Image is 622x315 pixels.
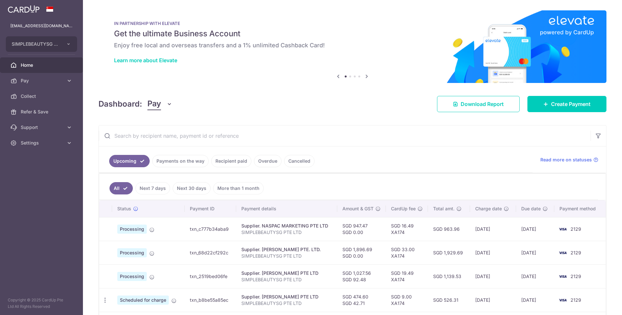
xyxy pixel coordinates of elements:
a: Next 30 days [173,182,211,194]
a: Payments on the way [152,155,209,167]
a: More than 1 month [213,182,264,194]
span: Support [21,124,63,131]
p: SIMPLEBEAUTYSG PTE LTD [241,300,332,307]
a: Download Report [437,96,520,112]
td: SGD 963.96 [428,217,470,241]
span: SIMPLEBEAUTYSG PTE. LTD. [12,41,60,47]
p: SIMPLEBEAUTYSG PTE LTD [241,253,332,259]
a: Cancelled [284,155,315,167]
span: Processing [117,272,147,281]
a: All [109,182,133,194]
span: Settings [21,140,63,146]
div: Supplier. [PERSON_NAME] PTE LTD [241,294,332,300]
input: Search by recipient name, payment id or reference [99,125,591,146]
span: Charge date [475,205,502,212]
span: Pay [147,98,161,110]
td: SGD 1,896.69 SGD 0.00 [337,241,386,264]
span: Read more on statuses [540,157,592,163]
span: Download Report [461,100,504,108]
td: txn_2519bed06fe [185,264,236,288]
a: Recipient paid [211,155,251,167]
span: Collect [21,93,63,99]
h6: Enjoy free local and overseas transfers and a 1% unlimited Cashback Card! [114,41,591,49]
span: Home [21,62,63,68]
td: [DATE] [516,217,555,241]
span: Create Payment [551,100,591,108]
span: Scheduled for charge [117,296,169,305]
img: Bank Card [556,273,569,280]
p: SIMPLEBEAUTYSG PTE LTD [241,229,332,236]
span: Processing [117,225,147,234]
p: IN PARTNERSHIP WITH ELEVATE [114,21,591,26]
a: Create Payment [527,96,606,112]
h4: Dashboard: [98,98,142,110]
td: SGD 9.00 XA174 [386,288,428,312]
span: 2129 [570,226,581,232]
a: Upcoming [109,155,150,167]
td: SGD 526.31 [428,288,470,312]
td: SGD 474.60 SGD 42.71 [337,288,386,312]
span: Due date [521,205,541,212]
td: SGD 1,027.56 SGD 92.48 [337,264,386,288]
td: [DATE] [470,264,516,288]
span: Processing [117,248,147,257]
img: Bank Card [556,249,569,257]
th: Payment details [236,200,338,217]
span: Refer & Save [21,109,63,115]
td: [DATE] [470,288,516,312]
td: txn_b8be55a85ec [185,288,236,312]
span: 2129 [570,250,581,255]
td: txn_68d22cf292c [185,241,236,264]
iframe: Opens a widget where you can find more information [580,296,616,312]
td: SGD 1,139.53 [428,264,470,288]
th: Payment ID [185,200,236,217]
th: Payment method [554,200,606,217]
td: [DATE] [516,241,555,264]
span: 2129 [570,297,581,303]
td: [DATE] [470,217,516,241]
img: Bank Card [556,296,569,304]
button: Pay [147,98,172,110]
div: Supplier. NASPAC MARKETING PTE LTD [241,223,332,229]
h5: Get the ultimate Business Account [114,29,591,39]
td: SGD 947.47 SGD 0.00 [337,217,386,241]
td: SGD 1,929.69 [428,241,470,264]
span: CardUp fee [391,205,416,212]
p: [EMAIL_ADDRESS][DOMAIN_NAME] [10,23,73,29]
span: Status [117,205,131,212]
p: SIMPLEBEAUTYSG PTE LTD [241,276,332,283]
img: CardUp [8,5,40,13]
td: SGD 16.49 XA174 [386,217,428,241]
img: Renovation banner [98,10,606,83]
td: SGD 19.49 XA174 [386,264,428,288]
td: [DATE] [470,241,516,264]
td: txn_c777b34aba9 [185,217,236,241]
span: 2129 [570,274,581,279]
a: Learn more about Elevate [114,57,177,64]
td: [DATE] [516,288,555,312]
td: SGD 33.00 XA174 [386,241,428,264]
img: Bank Card [556,225,569,233]
a: Overdue [254,155,282,167]
td: [DATE] [516,264,555,288]
a: Read more on statuses [540,157,598,163]
a: Next 7 days [135,182,170,194]
div: Supplier. [PERSON_NAME] PTE. LTD. [241,246,332,253]
span: Pay [21,77,63,84]
div: Supplier. [PERSON_NAME] PTE LTD [241,270,332,276]
button: SIMPLEBEAUTYSG PTE. LTD. [6,36,77,52]
span: Total amt. [433,205,455,212]
span: Amount & GST [342,205,374,212]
